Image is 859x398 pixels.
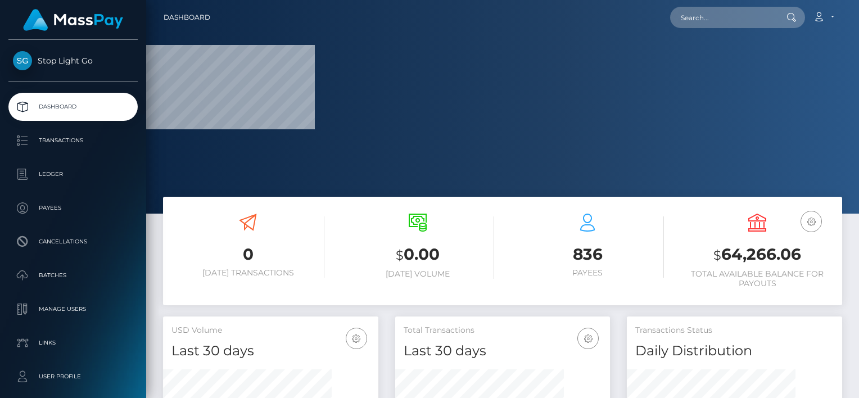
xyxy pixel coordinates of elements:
[396,247,404,263] small: $
[171,243,324,265] h3: 0
[171,341,370,361] h4: Last 30 days
[171,325,370,336] h5: USD Volume
[713,247,721,263] small: $
[8,160,138,188] a: Ledger
[8,329,138,357] a: Links
[13,267,133,284] p: Batches
[13,334,133,351] p: Links
[13,301,133,318] p: Manage Users
[341,269,494,279] h6: [DATE] Volume
[171,268,324,278] h6: [DATE] Transactions
[670,7,776,28] input: Search...
[8,295,138,323] a: Manage Users
[8,194,138,222] a: Payees
[8,56,138,66] span: Stop Light Go
[8,363,138,391] a: User Profile
[13,166,133,183] p: Ledger
[13,132,133,149] p: Transactions
[681,243,834,266] h3: 64,266.06
[13,233,133,250] p: Cancellations
[8,261,138,290] a: Batches
[404,341,602,361] h4: Last 30 days
[13,368,133,385] p: User Profile
[13,98,133,115] p: Dashboard
[681,269,834,288] h6: Total Available Balance for Payouts
[8,93,138,121] a: Dashboard
[13,200,133,216] p: Payees
[8,126,138,155] a: Transactions
[8,228,138,256] a: Cancellations
[13,51,32,70] img: Stop Light Go
[404,325,602,336] h5: Total Transactions
[635,341,834,361] h4: Daily Distribution
[23,9,123,31] img: MassPay Logo
[511,243,664,265] h3: 836
[635,325,834,336] h5: Transactions Status
[511,268,664,278] h6: Payees
[164,6,210,29] a: Dashboard
[341,243,494,266] h3: 0.00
